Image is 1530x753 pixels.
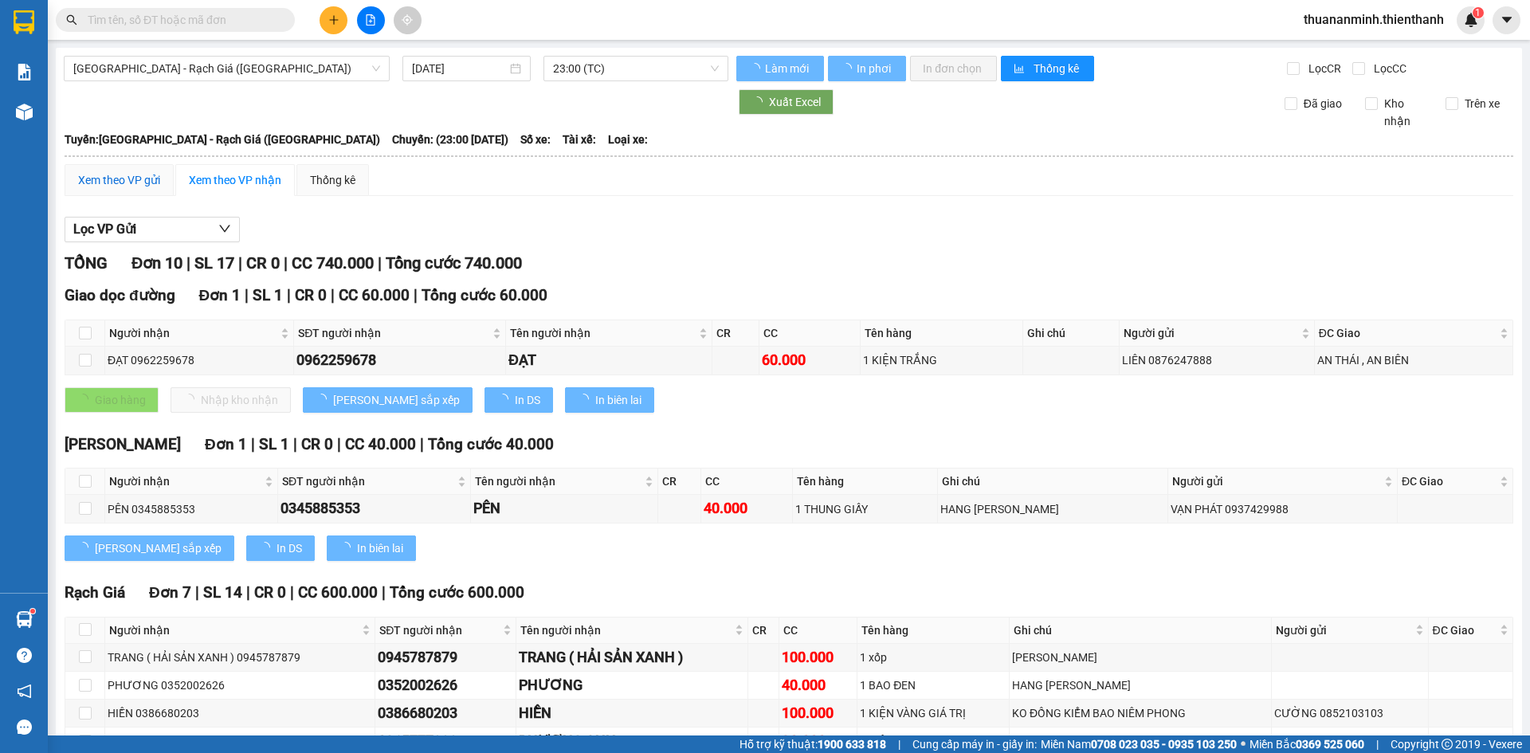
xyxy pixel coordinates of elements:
th: CR [748,618,780,644]
span: message [17,720,32,735]
span: 1 [1475,7,1481,18]
span: aim [402,14,413,25]
th: CC [701,469,793,495]
div: 1 KIỆN VÀNG GIÁ TRỊ [860,704,1006,722]
span: Rạch Giá [65,583,125,602]
div: PHƯƠNG 0352002626 [108,677,372,694]
th: CC [779,618,857,644]
span: loading [316,394,333,405]
span: Miền Nam [1041,735,1237,753]
td: PHƯƠNG [516,672,747,700]
span: | [186,253,190,273]
span: ĐC Giao [1319,324,1497,342]
div: Thống kê [310,171,355,189]
div: PÊN [473,497,656,520]
span: Tài xế: [563,131,596,148]
span: | [420,435,424,453]
span: Miền Bắc [1249,735,1364,753]
div: PHƯƠNG ANH 0915777222 [108,733,372,751]
div: HANG [PERSON_NAME] [1012,677,1269,694]
button: aim [394,6,422,34]
span: Đơn 1 [205,435,247,453]
span: CC 740.000 [292,253,374,273]
th: CC [759,320,861,347]
span: SL 14 [203,583,242,602]
span: Lọc CC [1367,60,1409,77]
span: loading [497,394,515,405]
td: 0352002626 [375,672,516,700]
div: 1 BAO ĐEN [860,677,1006,694]
div: 0345885353 [280,497,467,520]
span: Chuyến: (23:00 [DATE]) [392,131,508,148]
span: | [287,286,291,304]
div: AN THÁI , AN BIÊN [1317,351,1510,369]
td: HIỀN [516,700,747,728]
span: search [66,14,77,25]
span: | [284,253,288,273]
div: Xem theo VP gửi [78,171,160,189]
span: Thống kê [1034,60,1081,77]
span: | [382,583,386,602]
span: down [218,222,231,235]
span: loading [77,542,95,553]
span: bar-chart [1014,63,1027,76]
span: [PERSON_NAME] sắp xếp [95,539,222,557]
div: ĐẠT 0962259678 [108,351,291,369]
span: Lọc CR [1302,60,1344,77]
span: plus [328,14,339,25]
div: [PERSON_NAME] [1012,649,1269,666]
div: PHƯƠNG [519,674,744,696]
span: Tên người nhận [520,622,731,639]
button: In biên lai [327,535,416,561]
span: Tổng cước 60.000 [422,286,547,304]
span: SL 17 [194,253,234,273]
span: loading [259,542,277,553]
span: [PERSON_NAME] [65,435,181,453]
span: loading [339,542,357,553]
span: SĐT người nhận [282,473,453,490]
div: 0945787879 [378,646,513,669]
span: ĐC Giao [1402,473,1497,490]
span: SĐT người nhận [379,622,500,639]
span: | [293,435,297,453]
div: 60.000 [762,349,857,371]
div: 40.000 [704,497,790,520]
th: Tên hàng [861,320,1023,347]
div: 1 KIỆN VÀNG [860,733,1006,751]
button: In biên lai [565,387,654,413]
span: In DS [277,539,302,557]
span: CR 0 [246,253,280,273]
span: | [251,435,255,453]
span: Tổng cước 40.000 [428,435,554,453]
div: 1 THUNG GIẤY [795,500,935,518]
button: plus [320,6,347,34]
span: Đã giao [1297,95,1348,112]
div: 40.000 [782,674,854,696]
div: PÊN 0345885353 [108,500,275,518]
span: thuananminh.thienthanh [1291,10,1457,29]
span: Người nhận [109,622,359,639]
button: caret-down [1493,6,1520,34]
div: HIỀN [519,702,744,724]
span: copyright [1442,739,1453,750]
span: CC 40.000 [345,435,416,453]
span: Tên người nhận [475,473,642,490]
div: 1 xốp [860,649,1006,666]
span: Người gửi [1172,473,1381,490]
span: | [245,286,249,304]
span: Làm mới [765,60,811,77]
div: 0962259678 [296,349,503,371]
span: Đơn 10 [131,253,182,273]
div: HANG [PERSON_NAME] [1012,733,1269,751]
sup: 1 [1473,7,1484,18]
span: Đơn 7 [149,583,191,602]
th: Tên hàng [793,469,938,495]
span: Hỗ trợ kỹ thuật: [739,735,886,753]
span: Tên người nhận [510,324,696,342]
button: Làm mới [736,56,824,81]
th: Ghi chú [1010,618,1272,644]
span: question-circle [17,648,32,663]
span: Người gửi [1276,622,1411,639]
span: Xuất Excel [769,93,821,111]
span: In biên lai [357,539,403,557]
